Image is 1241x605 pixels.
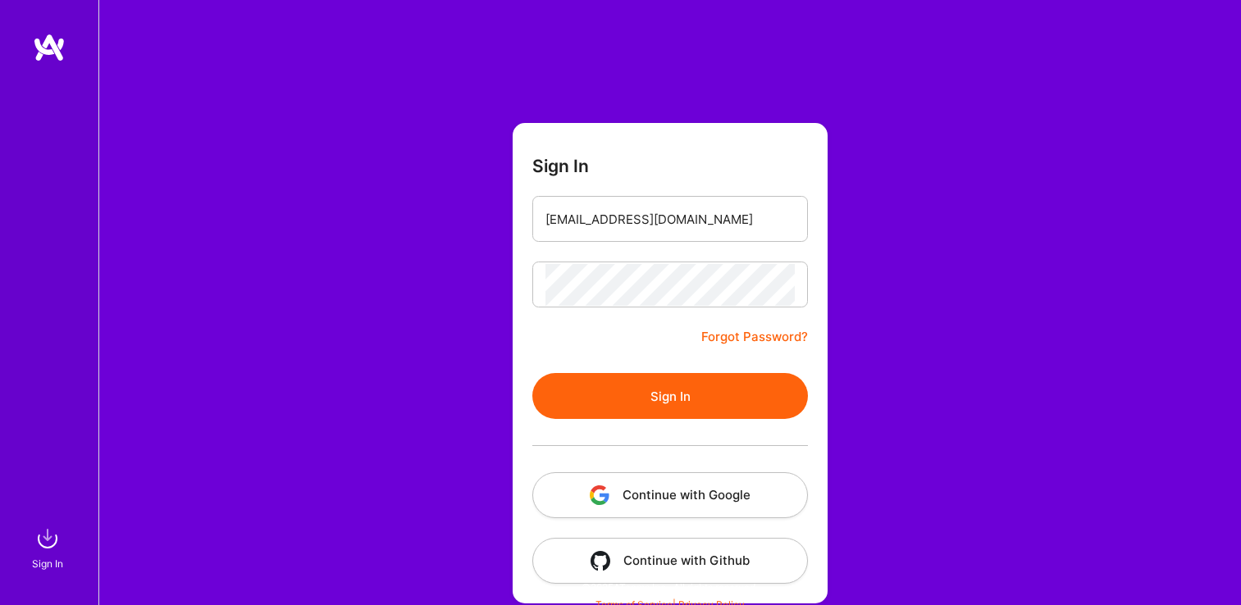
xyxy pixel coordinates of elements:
img: icon [591,551,610,571]
div: Sign In [32,555,63,572]
h3: Sign In [532,156,589,176]
button: Sign In [532,373,808,419]
button: Continue with Google [532,472,808,518]
img: logo [33,33,66,62]
button: Continue with Github [532,538,808,584]
input: Email... [545,198,795,240]
img: icon [590,485,609,505]
a: sign inSign In [34,522,64,572]
img: sign in [31,522,64,555]
a: Forgot Password? [701,327,808,347]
